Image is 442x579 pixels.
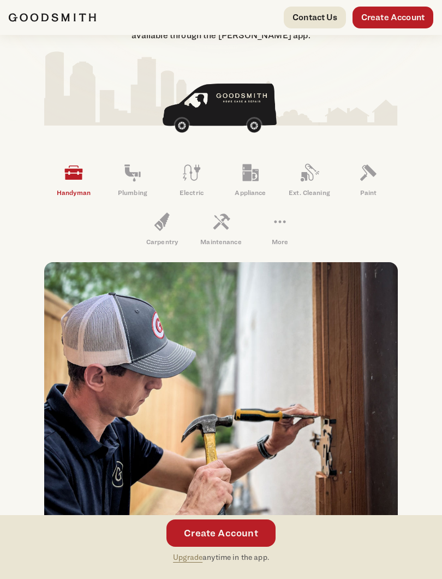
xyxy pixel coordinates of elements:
[103,155,162,204] a: Plumbing
[173,552,202,562] a: Upgrade
[192,204,250,253] a: Maintenance
[250,204,309,253] a: More
[103,188,162,198] p: Plumbing
[44,155,103,204] a: Handyman
[221,188,280,198] p: Appliance
[166,519,276,547] a: Create Account
[280,155,339,204] a: Ext. Cleaning
[9,13,96,22] img: Goodsmith
[339,155,398,204] a: Paint
[44,188,103,198] p: Handyman
[50,17,392,40] span: Dozens of home repair services, trusted technicians, and reliable professionalism—all available t...
[162,188,221,198] p: Electric
[173,551,269,564] p: anytime in the app.
[353,7,433,28] a: Create Account
[280,188,339,198] p: Ext. Cleaning
[192,237,250,247] p: Maintenance
[339,188,398,198] p: Paint
[133,237,192,247] p: Carpentry
[221,155,280,204] a: Appliance
[162,155,221,204] a: Electric
[250,237,309,247] p: More
[284,7,346,28] a: Contact Us
[133,204,192,253] a: Carpentry
[44,262,398,546] img: A handyman in a cap and polo shirt using a hammer to work on a door frame.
